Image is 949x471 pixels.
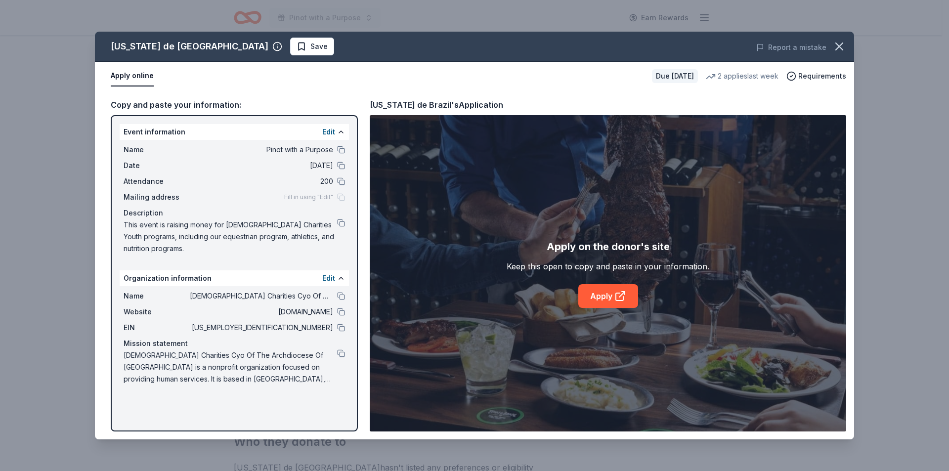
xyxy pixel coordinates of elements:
[322,272,335,284] button: Edit
[798,70,846,82] span: Requirements
[190,160,333,171] span: [DATE]
[652,69,698,83] div: Due [DATE]
[290,38,334,55] button: Save
[120,270,349,286] div: Organization information
[706,70,778,82] div: 2 applies last week
[124,144,190,156] span: Name
[547,239,670,255] div: Apply on the donor's site
[507,260,709,272] div: Keep this open to copy and paste in your information.
[190,290,333,302] span: [DEMOGRAPHIC_DATA] Charities Cyo Of The Archdiocese Of [GEOGRAPHIC_DATA]
[120,124,349,140] div: Event information
[124,290,190,302] span: Name
[124,191,190,203] span: Mailing address
[310,41,328,52] span: Save
[190,322,333,334] span: [US_EMPLOYER_IDENTIFICATION_NUMBER]
[111,98,358,111] div: Copy and paste your information:
[190,144,333,156] span: Pinot with a Purpose
[578,284,638,308] a: Apply
[190,175,333,187] span: 200
[124,160,190,171] span: Date
[124,338,345,349] div: Mission statement
[124,219,337,255] span: This event is raising money for [DEMOGRAPHIC_DATA] Charities Youth programs, including our equest...
[190,306,333,318] span: [DOMAIN_NAME]
[124,306,190,318] span: Website
[124,207,345,219] div: Description
[111,39,268,54] div: [US_STATE] de [GEOGRAPHIC_DATA]
[124,349,337,385] span: [DEMOGRAPHIC_DATA] Charities Cyo Of The Archdiocese Of [GEOGRAPHIC_DATA] is a nonprofit organizat...
[786,70,846,82] button: Requirements
[322,126,335,138] button: Edit
[756,42,826,53] button: Report a mistake
[124,175,190,187] span: Attendance
[124,322,190,334] span: EIN
[284,193,333,201] span: Fill in using "Edit"
[370,98,503,111] div: [US_STATE] de Brazil's Application
[111,66,154,86] button: Apply online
